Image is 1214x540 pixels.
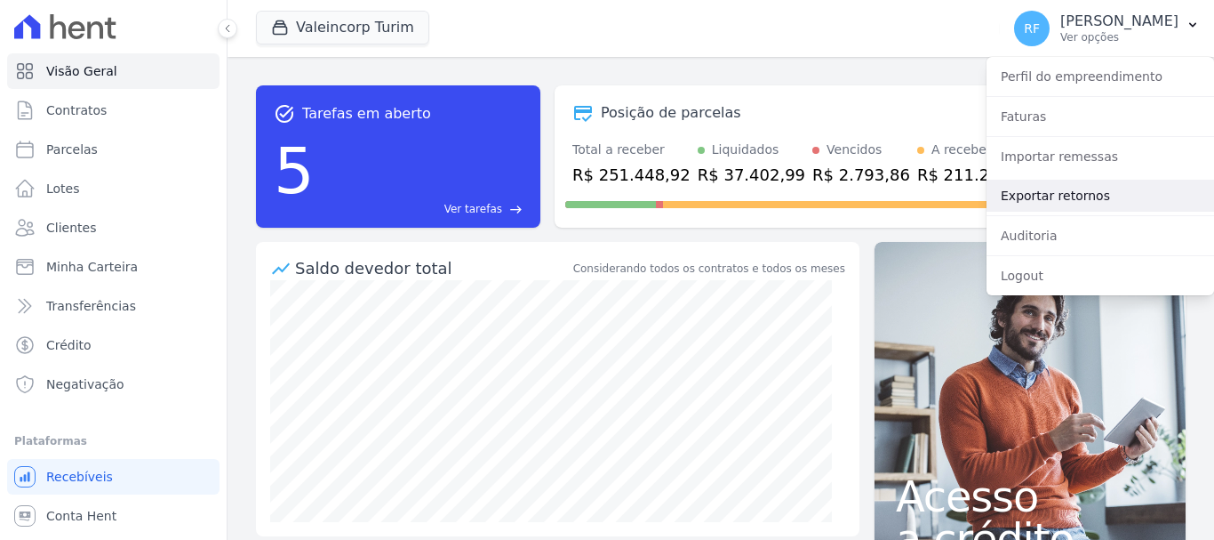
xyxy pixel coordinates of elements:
span: Acesso [896,475,1164,518]
a: Conta Hent [7,498,220,534]
a: Negativação [7,367,220,402]
span: Parcelas [46,141,98,158]
a: Minha Carteira [7,249,220,285]
a: Faturas [986,101,1214,133]
a: Parcelas [7,132,220,167]
a: Importar remessas [986,141,1214,173]
p: Ver opções [1060,30,1178,44]
span: Lotes [46,180,80,197]
a: Logout [986,260,1214,292]
span: Clientes [46,219,96,237]
div: A receber [931,141,992,159]
div: Liquidados [712,141,779,159]
a: Crédito [7,327,220,363]
div: 5 [274,125,315,217]
span: east [509,203,523,216]
div: Considerando todos os contratos e todos os meses [573,261,845,277]
div: Posição de parcelas [601,102,741,124]
span: Crédito [46,336,92,354]
span: Ver tarefas [444,201,502,217]
div: R$ 2.793,86 [812,163,910,187]
div: R$ 37.402,99 [698,163,805,187]
button: Valeincorp Turim [256,11,429,44]
p: [PERSON_NAME] [1060,12,1178,30]
a: Clientes [7,210,220,246]
span: Tarefas em aberto [302,103,431,125]
span: Visão Geral [46,62,117,80]
span: Conta Hent [46,507,116,525]
div: R$ 211.252,07 [917,163,1035,187]
span: Negativação [46,375,124,393]
div: Plataformas [14,431,212,452]
span: RF [1024,22,1040,35]
span: Recebíveis [46,468,113,486]
a: Perfil do empreendimento [986,60,1214,93]
a: Exportar retornos [986,180,1214,212]
span: Minha Carteira [46,258,138,276]
a: Transferências [7,288,220,324]
div: Vencidos [827,141,882,159]
a: Contratos [7,93,220,128]
a: Auditoria [986,220,1214,252]
span: Contratos [46,101,107,119]
div: Total a receber [572,141,691,159]
a: Lotes [7,171,220,206]
span: task_alt [274,103,295,125]
span: Transferências [46,297,136,315]
a: Visão Geral [7,53,220,89]
div: R$ 251.448,92 [572,163,691,187]
div: Saldo devedor total [295,256,570,280]
a: Ver tarefas east [322,201,523,217]
a: Recebíveis [7,459,220,495]
button: RF [PERSON_NAME] Ver opções [1000,4,1214,53]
